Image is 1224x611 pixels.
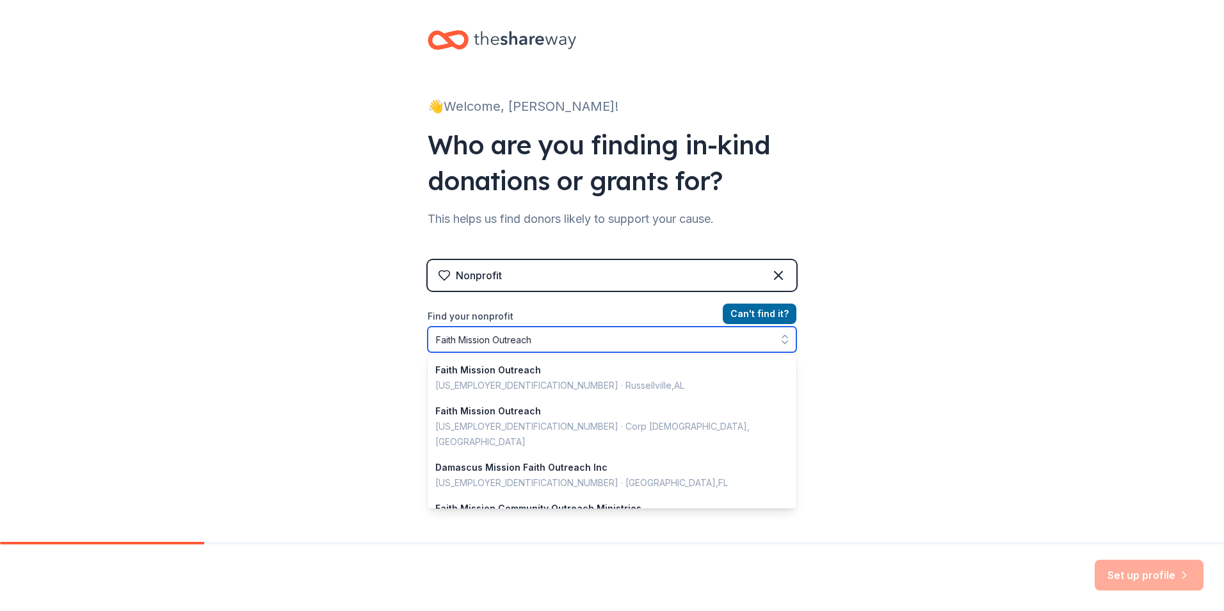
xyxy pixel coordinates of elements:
div: [US_EMPLOYER_IDENTIFICATION_NUMBER] · [GEOGRAPHIC_DATA] , FL [435,475,773,491]
div: Faith Mission Outreach [435,363,773,378]
div: [US_EMPLOYER_IDENTIFICATION_NUMBER] · Corp [DEMOGRAPHIC_DATA] , [GEOGRAPHIC_DATA] [435,419,773,450]
div: Faith Mission Community Outreach Ministries [435,501,773,516]
div: Damascus Mission Faith Outreach Inc [435,460,773,475]
div: Faith Mission Outreach [435,403,773,419]
div: [US_EMPLOYER_IDENTIFICATION_NUMBER] · Russellville , AL [435,378,773,393]
input: Search by name, EIN, or city [428,327,796,352]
